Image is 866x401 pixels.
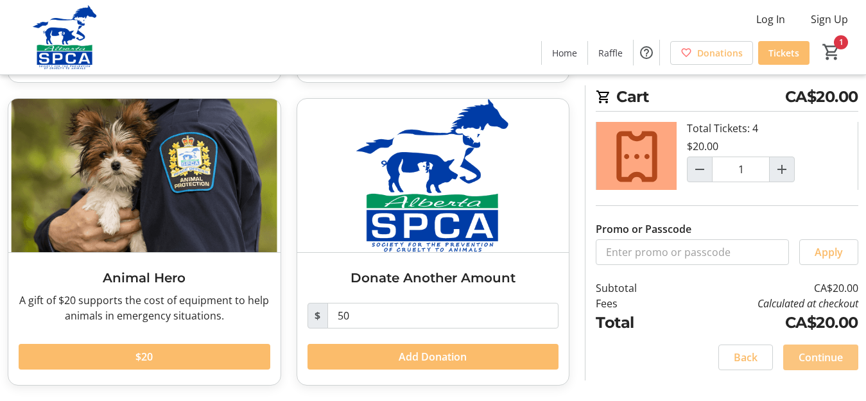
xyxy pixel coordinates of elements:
[785,85,858,108] span: CA$20.00
[598,46,623,60] span: Raffle
[327,303,559,328] input: Donation Amount
[670,41,753,65] a: Donations
[596,296,671,311] td: Fees
[634,40,659,65] button: Help
[596,280,671,296] td: Subtotal
[758,41,810,65] a: Tickets
[768,46,799,60] span: Tickets
[756,12,785,27] span: Log In
[783,345,858,370] button: Continue
[799,350,843,365] span: Continue
[746,9,795,30] button: Log In
[552,46,577,60] span: Home
[307,268,559,287] h3: Donate Another Amount
[815,244,843,260] span: Apply
[820,40,843,64] button: Cart
[19,344,270,370] button: $20
[672,280,858,296] td: CA$20.00
[770,157,794,182] button: Increment by one
[8,99,281,252] img: Animal Hero
[307,303,328,328] span: $
[135,349,153,364] span: $20
[542,41,587,65] a: Home
[718,345,773,370] button: Back
[19,268,270,287] h3: Animal Hero
[672,311,858,334] td: CA$20.00
[588,41,633,65] a: Raffle
[297,99,569,252] img: Donate Another Amount
[799,239,858,265] button: Apply
[19,293,270,323] div: A gift of $20 supports the cost of equipment to help animals in emergency situations.
[307,344,559,370] button: Add Donation
[672,296,858,311] td: Calculated at checkout
[697,46,743,60] span: Donations
[596,239,789,265] input: Enter promo or passcode
[687,139,718,154] div: $20.00
[801,9,858,30] button: Sign Up
[677,92,858,221] div: Total Tickets: 4
[811,12,848,27] span: Sign Up
[596,311,671,334] td: Total
[688,157,712,182] button: Decrement by one
[734,350,758,365] span: Back
[687,185,758,210] button: Remove
[596,221,691,237] label: Promo or Passcode
[399,349,467,364] span: Add Donation
[596,85,858,112] h2: Cart
[8,5,122,69] img: Alberta SPCA's Logo
[712,157,770,182] input: Raffle Ticket (4 for $20.00) Quantity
